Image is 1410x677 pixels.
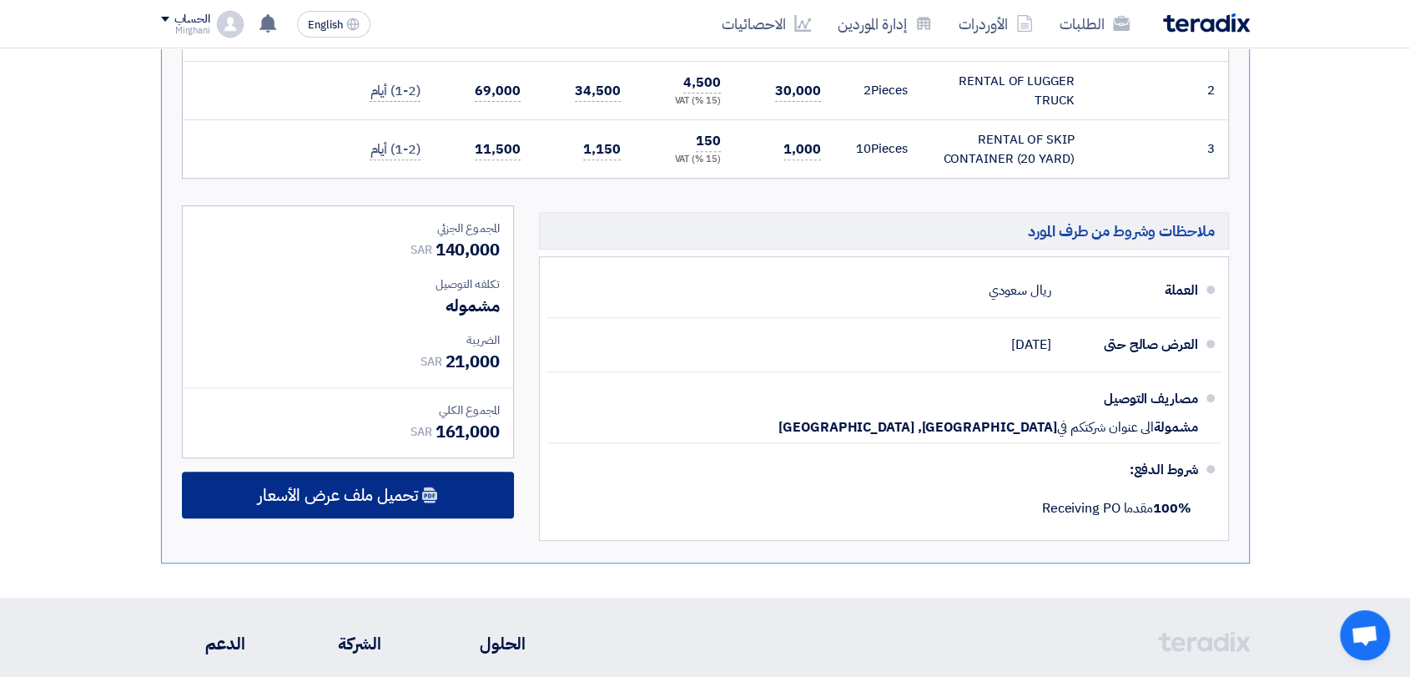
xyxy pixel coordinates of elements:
[1042,498,1191,518] span: مقدما Receiving PO
[445,349,499,374] span: 21,000
[196,331,500,349] div: الضريبة
[934,72,1075,109] div: RENTAL OF LUGGER TRUCK
[161,26,210,35] div: Mirghani
[161,631,245,656] li: الدعم
[410,241,432,259] span: SAR
[436,419,500,444] span: 161,000
[420,353,442,371] span: SAR
[196,402,500,419] div: المجموع الكلي
[864,81,871,99] span: 2
[647,94,721,109] div: (15 %) VAT
[573,450,1198,490] div: شروط الدفع:
[436,237,500,262] span: 140,000
[431,631,526,656] li: الحلول
[1201,120,1228,179] td: 3
[988,275,1050,306] div: ريال سعودي
[696,131,721,152] span: 150
[196,220,500,237] div: المجموع الجزئي
[1154,419,1197,436] span: مشمولة
[475,139,520,160] span: 11,500
[445,293,499,318] span: مشموله
[1046,4,1143,43] a: الطلبات
[1057,419,1154,436] span: الى عنوان شركتكم في
[370,139,420,160] span: (1-2) أيام
[297,11,370,38] button: English
[583,139,621,160] span: 1,150
[539,212,1229,250] h5: ملاحظات وشروط من طرف المورد
[295,631,381,656] li: الشركة
[217,11,244,38] img: profile_test.png
[834,62,921,120] td: Pieces
[708,4,824,43] a: الاحصائيات
[1201,62,1228,120] td: 2
[1065,379,1198,419] div: مصاريف التوصيل
[1065,270,1198,311] div: العملة
[775,81,820,102] span: 30,000
[934,130,1075,168] div: RENTAL OF SKIP CONTAINER (20 YARD)
[258,488,418,503] span: تحميل ملف عرض الأسعار
[778,419,1056,436] span: [GEOGRAPHIC_DATA], [GEOGRAPHIC_DATA]
[647,153,721,167] div: (15 %) VAT
[174,13,210,27] div: الحساب
[945,4,1046,43] a: الأوردرات
[475,81,520,102] span: 69,000
[1163,13,1250,33] img: Teradix logo
[370,81,420,102] span: (1-2) أيام
[1011,336,1050,353] span: [DATE]
[834,120,921,179] td: Pieces
[783,139,821,160] span: 1,000
[1065,325,1198,365] div: العرض صالح حتى
[683,73,721,93] span: 4,500
[308,19,343,31] span: English
[196,275,500,293] div: تكلفه التوصيل
[1340,610,1390,660] a: Open chat
[410,423,432,441] span: SAR
[856,139,871,158] span: 10
[575,81,620,102] span: 34,500
[1153,498,1191,518] strong: 100%
[824,4,945,43] a: إدارة الموردين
